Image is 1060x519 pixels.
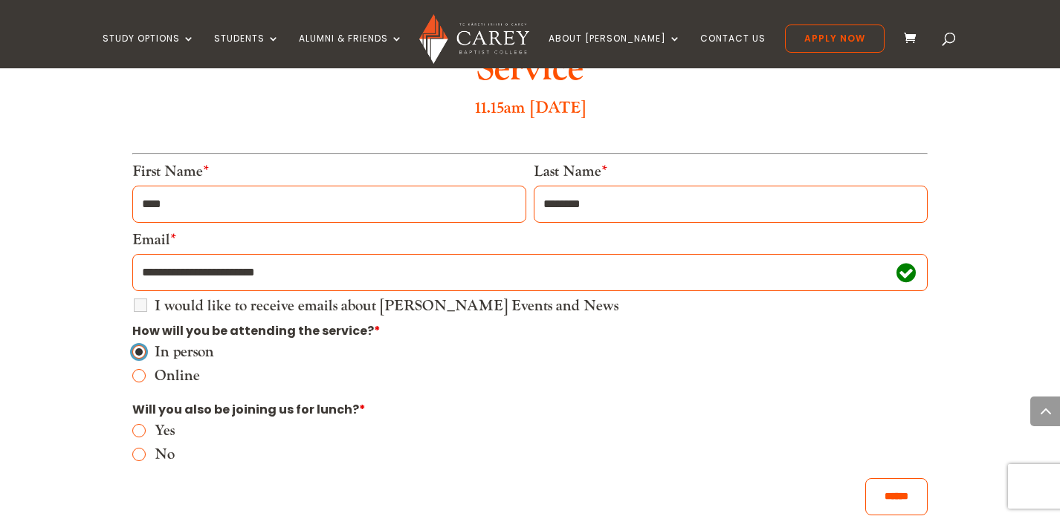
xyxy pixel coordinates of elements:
label: First Name [132,162,209,181]
label: In person [155,345,928,359]
label: Yes [155,423,928,438]
font: 11.15am [DATE] [475,97,586,118]
label: I would like to receive emails about [PERSON_NAME] Events and News [155,298,618,313]
label: Online [155,368,928,383]
a: Apply Now [785,25,885,53]
a: Alumni & Friends [299,33,403,68]
span: How will you be attending the service? [132,322,381,339]
label: Last Name [534,162,607,181]
label: Email [132,230,176,249]
a: Contact Us [700,33,766,68]
img: Carey Baptist College [419,14,529,64]
a: Students [214,33,279,68]
a: Study Options [103,33,195,68]
label: No [155,447,928,462]
span: Will you also be joining us for lunch? [132,401,366,418]
a: About [PERSON_NAME] [549,33,681,68]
